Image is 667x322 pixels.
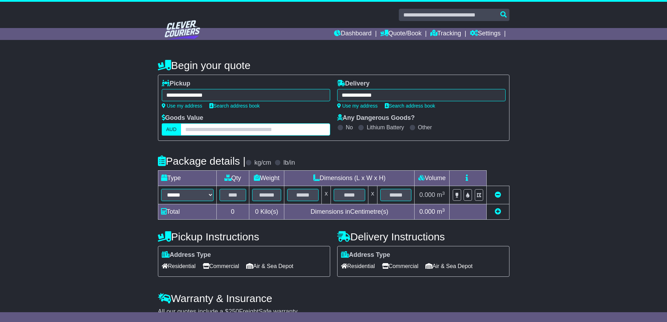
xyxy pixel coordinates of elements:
h4: Pickup Instructions [158,231,330,242]
td: Volume [415,171,450,186]
span: Residential [162,261,196,272]
h4: Package details | [158,155,246,167]
td: Kilo(s) [249,204,284,220]
span: 250 [229,308,239,315]
td: Total [158,204,216,220]
a: Use my address [337,103,378,109]
label: Lithium Battery [367,124,404,131]
span: 0.000 [419,191,435,198]
h4: Warranty & Insurance [158,293,509,304]
label: No [346,124,353,131]
span: Air & Sea Depot [425,261,473,272]
span: 0 [255,208,258,215]
a: Add new item [495,208,501,215]
td: Type [158,171,216,186]
td: x [322,186,331,204]
a: Search address book [385,103,435,109]
label: kg/cm [254,159,271,167]
td: Weight [249,171,284,186]
span: Residential [341,261,375,272]
a: Quote/Book [380,28,422,40]
a: Settings [470,28,501,40]
label: lb/in [283,159,295,167]
h4: Begin your quote [158,60,509,71]
span: Air & Sea Depot [246,261,293,272]
span: m [437,191,445,198]
label: Address Type [162,251,211,259]
td: Qty [216,171,249,186]
td: 0 [216,204,249,220]
td: Dimensions (L x W x H) [284,171,415,186]
td: x [368,186,377,204]
label: Goods Value [162,114,203,122]
span: Commercial [382,261,418,272]
label: Address Type [341,251,390,259]
a: Remove this item [495,191,501,198]
td: Dimensions in Centimetre(s) [284,204,415,220]
label: Any Dangerous Goods? [337,114,415,122]
span: m [437,208,445,215]
span: Commercial [203,261,239,272]
label: Pickup [162,80,190,88]
label: AUD [162,123,181,136]
sup: 3 [442,191,445,196]
h4: Delivery Instructions [337,231,509,242]
span: 0.000 [419,208,435,215]
a: Search address book [209,103,260,109]
a: Tracking [430,28,461,40]
a: Dashboard [334,28,371,40]
label: Delivery [337,80,370,88]
sup: 3 [442,207,445,213]
div: All our quotes include a $ FreightSafe warranty. [158,308,509,316]
label: Other [418,124,432,131]
a: Use my address [162,103,202,109]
